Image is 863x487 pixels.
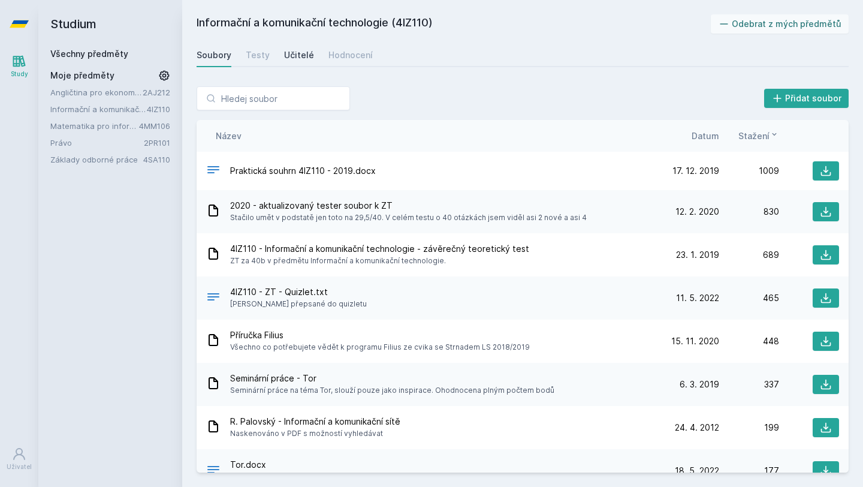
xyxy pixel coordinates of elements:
[206,290,221,307] div: TXT
[328,43,373,67] a: Hodnocení
[50,86,143,98] a: Angličtina pro ekonomická studia 2 (B2/C1)
[197,86,350,110] input: Hledej soubor
[230,243,529,255] span: 4IZ110 - Informační a komunikační technologie - závěrečný teoretický test
[11,70,28,79] div: Study
[144,138,170,148] a: 2PR101
[50,49,128,59] a: Všechny předměty
[50,154,143,166] a: Základy odborné práce
[230,212,587,224] span: Stačilo umět v podstatě jen toto na 29,5/40. V celém testu o 40 otázkách jsem viděl asi 2 nové a ...
[738,130,779,142] button: Stažení
[719,249,779,261] div: 689
[2,441,36,477] a: Uživatel
[719,378,779,390] div: 337
[719,206,779,218] div: 830
[230,255,529,267] span: ZT za 40b v předmětu Informační a komunikační technologie.
[246,43,270,67] a: Testy
[692,130,719,142] button: Datum
[719,165,779,177] div: 1009
[672,165,719,177] span: 17. 12. 2019
[230,286,367,298] span: 4IZ110 - ZT - Quizlet.txt
[328,49,373,61] div: Hodnocení
[143,155,170,164] a: 4SA110
[147,104,170,114] a: 4IZ110
[2,48,36,85] a: Study
[711,14,849,34] button: Odebrat z mých předmětů
[284,43,314,67] a: Učitelé
[197,43,231,67] a: Soubory
[139,121,170,131] a: 4MM106
[676,249,719,261] span: 23. 1. 2019
[719,335,779,347] div: 448
[675,422,719,434] span: 24. 4. 2012
[719,292,779,304] div: 465
[206,462,221,480] div: DOCX
[197,49,231,61] div: Soubory
[764,89,849,108] button: Přidat soubor
[230,416,400,428] span: R. Palovský - Informační a komunikační sítě
[680,378,719,390] span: 6. 3. 2019
[230,372,554,384] span: Seminární práce - Tor
[675,465,719,477] span: 18. 5. 2022
[230,329,530,341] span: Příručka Filius
[230,471,375,483] span: Hodnoceno 20b u [GEOGRAPHIC_DATA] :)
[216,130,242,142] button: Název
[284,49,314,61] div: Učitelé
[738,130,770,142] span: Stažení
[206,163,221,180] div: DOCX
[230,384,554,396] span: Seminární práce na téma Tor, slouží pouze jako inspirace. Ohodnocena plným počtem bodů
[230,459,375,471] span: Tor.docx
[143,88,170,97] a: 2AJ212
[50,70,114,82] span: Moje předměty
[50,137,144,149] a: Právo
[676,292,719,304] span: 11. 5. 2022
[230,341,530,353] span: Všechno co potřebujete vědět k programu Filius ze cvika se Strnadem LS 2018/2019
[246,49,270,61] div: Testy
[675,206,719,218] span: 12. 2. 2020
[719,465,779,477] div: 177
[671,335,719,347] span: 15. 11. 2020
[230,200,587,212] span: 2020 - aktualizovaný tester soubor k ZT
[230,165,376,177] span: Praktická souhrn 4IZ110 - 2019.docx
[719,422,779,434] div: 199
[50,120,139,132] a: Matematika pro informatiky
[230,428,400,440] span: Naskenováno v PDF s možností vyhledávat
[197,14,711,34] h2: Informační a komunikační technologie (4IZ110)
[230,298,367,310] span: [PERSON_NAME] přepsané do quizletu
[7,462,32,471] div: Uživatel
[50,103,147,115] a: Informační a komunikační technologie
